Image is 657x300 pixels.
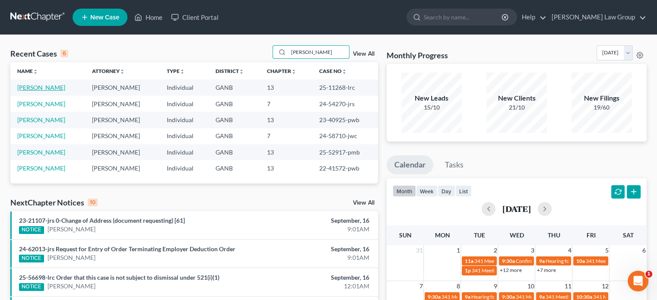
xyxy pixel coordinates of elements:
[499,267,521,273] a: +12 more
[353,200,375,206] a: View All
[260,160,312,176] td: 13
[517,9,546,25] a: Help
[17,84,65,91] a: [PERSON_NAME]
[536,267,555,273] a: +7 more
[571,93,632,103] div: New Filings
[258,216,369,225] div: September, 16
[88,199,98,206] div: 10
[526,281,535,291] span: 10
[258,245,369,253] div: September, 16
[312,112,378,128] td: 23-40925-pwb
[48,282,95,291] a: [PERSON_NAME]
[19,255,44,262] div: NOTICE
[416,185,438,197] button: week
[600,281,609,291] span: 12
[455,245,460,256] span: 1
[19,245,235,253] a: 24-62013-jrs Request for Entry of Order Terminating Employer Deduction Order
[85,128,160,144] td: [PERSON_NAME]
[418,281,423,291] span: 7
[586,231,595,239] span: Fri
[260,128,312,144] td: 7
[622,231,633,239] span: Sat
[353,51,375,57] a: View All
[90,14,119,21] span: New Case
[312,144,378,160] td: 25-52917-pmb
[319,68,347,74] a: Case Nounfold_more
[441,294,565,300] span: 341 Meeting for [PERSON_NAME] & [PERSON_NAME]
[267,68,296,74] a: Chapterunfold_more
[209,96,260,112] td: GANB
[60,50,68,57] div: 6
[547,9,646,25] a: [PERSON_NAME] Law Group
[85,112,160,128] td: [PERSON_NAME]
[455,185,472,197] button: list
[501,294,514,300] span: 9:30a
[10,48,68,59] div: Recent Cases
[401,103,462,112] div: 15/10
[260,79,312,95] td: 13
[563,281,572,291] span: 11
[437,155,471,174] a: Tasks
[393,185,416,197] button: month
[435,231,450,239] span: Mon
[312,79,378,95] td: 25-11268-lrc
[424,9,503,25] input: Search by name...
[160,112,209,128] td: Individual
[539,294,544,300] span: 9a
[120,69,125,74] i: unfold_more
[641,245,647,256] span: 6
[530,245,535,256] span: 3
[415,245,423,256] span: 31
[19,283,44,291] div: NOTICE
[486,93,547,103] div: New Clients
[167,9,223,25] a: Client Portal
[10,197,98,208] div: NextChapter Notices
[427,294,440,300] span: 9:30a
[571,103,632,112] div: 19/60
[160,96,209,112] td: Individual
[260,112,312,128] td: 13
[502,204,531,213] h2: [DATE]
[401,93,462,103] div: New Leads
[260,96,312,112] td: 7
[85,79,160,95] td: [PERSON_NAME]
[209,160,260,176] td: GANB
[567,245,572,256] span: 4
[17,148,65,156] a: [PERSON_NAME]
[19,274,219,281] a: 25-56698-lrc Order that this case is not subject to dismissal under 521(i)(1)
[209,112,260,128] td: GANB
[17,132,65,139] a: [PERSON_NAME]
[167,68,185,74] a: Typeunfold_more
[260,144,312,160] td: 13
[258,253,369,262] div: 9:01AM
[216,68,244,74] a: Districtunfold_more
[438,185,455,197] button: day
[291,69,296,74] i: unfold_more
[455,281,460,291] span: 8
[19,226,44,234] div: NOTICE
[474,231,485,239] span: Tue
[239,69,244,74] i: unfold_more
[180,69,185,74] i: unfold_more
[33,69,38,74] i: unfold_more
[464,294,470,300] span: 9a
[399,231,411,239] span: Sun
[85,144,160,160] td: [PERSON_NAME]
[160,79,209,95] td: Individual
[160,128,209,144] td: Individual
[209,144,260,160] td: GANB
[17,68,38,74] a: Nameunfold_more
[545,294,623,300] span: 341 Meeting for [PERSON_NAME]
[342,69,347,74] i: unfold_more
[387,155,433,174] a: Calendar
[85,160,160,176] td: [PERSON_NAME]
[539,258,544,264] span: 9a
[492,281,498,291] span: 9
[645,271,652,278] span: 1
[92,68,125,74] a: Attorneyunfold_more
[576,258,584,264] span: 10a
[312,96,378,112] td: 24-54270-jrs
[48,225,95,234] a: [PERSON_NAME]
[486,103,547,112] div: 21/10
[85,96,160,112] td: [PERSON_NAME]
